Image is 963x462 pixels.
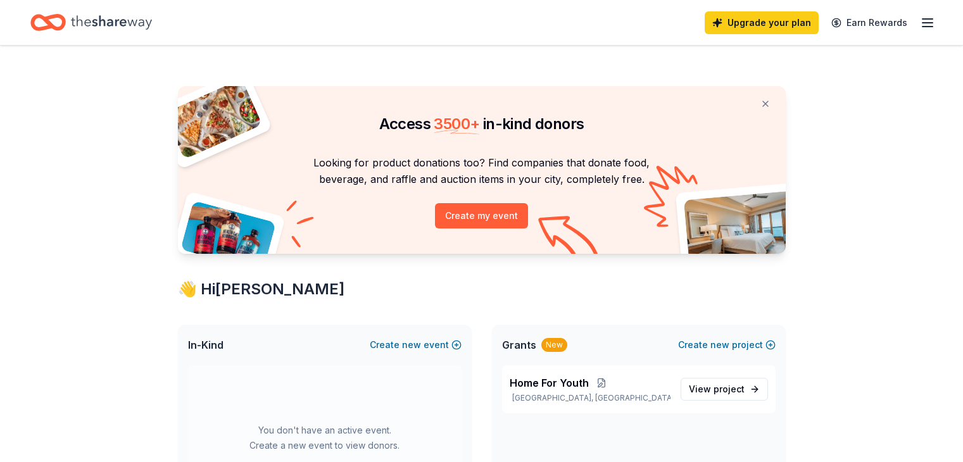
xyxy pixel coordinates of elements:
[710,337,729,353] span: new
[824,11,915,34] a: Earn Rewards
[510,393,670,403] p: [GEOGRAPHIC_DATA], [GEOGRAPHIC_DATA]
[178,279,786,299] div: 👋 Hi [PERSON_NAME]
[379,115,584,133] span: Access in-kind donors
[510,375,589,390] span: Home For Youth
[188,337,223,353] span: In-Kind
[435,203,528,228] button: Create my event
[30,8,152,37] a: Home
[678,337,776,353] button: Createnewproject
[434,115,479,133] span: 3500 +
[681,378,768,401] a: View project
[538,216,601,263] img: Curvy arrow
[402,337,421,353] span: new
[714,384,745,394] span: project
[705,11,819,34] a: Upgrade your plan
[163,78,262,159] img: Pizza
[689,382,745,397] span: View
[193,154,771,188] p: Looking for product donations too? Find companies that donate food, beverage, and raffle and auct...
[370,337,462,353] button: Createnewevent
[541,338,567,352] div: New
[502,337,536,353] span: Grants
